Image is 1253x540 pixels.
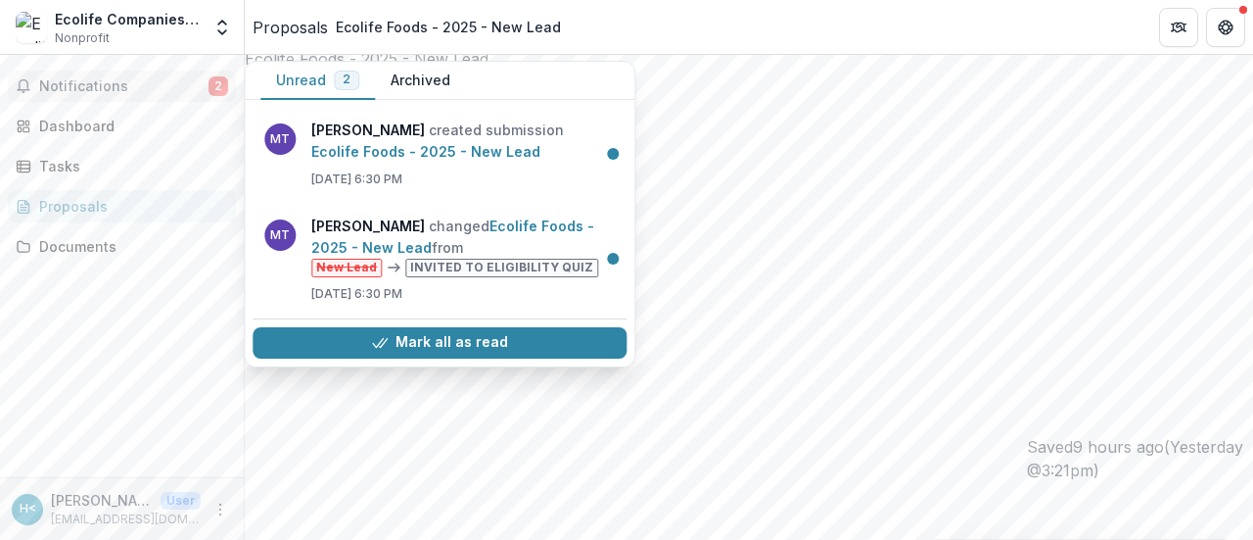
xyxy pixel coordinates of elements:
[16,12,47,43] img: Ecolife Companies Ltd
[51,511,201,528] p: [EMAIL_ADDRESS][DOMAIN_NAME]
[375,62,466,100] button: Archived
[245,47,1253,71] h2: Ecolife Foods - 2025 - New Lead
[8,110,236,142] a: Dashboard
[253,16,328,39] a: Proposals
[311,143,540,160] a: Ecolife Foods - 2025 - New Lead
[8,150,236,182] a: Tasks
[1159,8,1198,47] button: Partners
[343,73,350,86] span: 2
[209,8,236,47] button: Open entity switcher
[311,218,594,256] a: Ecolife Foods - 2025 - New Lead
[8,190,236,222] a: Proposals
[39,78,209,95] span: Notifications
[1206,8,1245,47] button: Get Help
[260,62,375,100] button: Unread
[253,13,569,41] nav: breadcrumb
[336,17,561,37] div: Ecolife Foods - 2025 - New Lead
[209,498,232,521] button: More
[161,492,201,510] p: User
[55,29,110,47] span: Nonprofit
[209,76,228,96] span: 2
[39,196,220,217] div: Proposals
[55,9,201,29] div: Ecolife Companies Ltd
[8,71,236,102] button: Notifications2
[39,156,220,176] div: Tasks
[8,230,236,263] a: Documents
[20,503,36,515] div: Hadijah Nantambi <hadijahns15@gmail.com>
[39,116,220,136] div: Dashboard
[311,216,615,277] p: changed from
[311,120,615,163] p: created submission
[39,236,220,257] div: Documents
[1027,435,1253,482] div: Saved 9 hours ago ( Yesterday @ 3:21pm )
[253,327,626,359] button: Mark all as read
[51,490,153,511] p: [PERSON_NAME] <[EMAIL_ADDRESS][DOMAIN_NAME]>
